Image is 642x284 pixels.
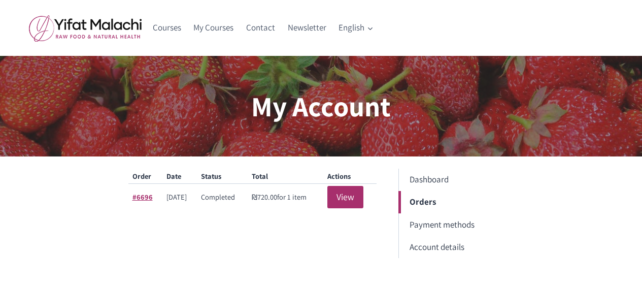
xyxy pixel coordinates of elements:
[339,21,373,35] span: English
[398,213,514,236] a: Payment methods
[398,191,514,213] a: Orders
[166,192,187,202] time: [DATE]
[147,16,188,40] a: Courses
[327,186,363,208] a: View order 6696
[132,171,151,181] span: Order
[327,171,351,181] span: Actions
[281,16,332,40] a: Newsletter
[240,16,282,40] a: Contact
[29,15,142,42] img: yifat_logo41_en.png
[201,171,221,181] span: Status
[252,192,257,202] span: ₪
[398,236,514,258] a: Account details
[187,16,240,40] a: My Courses
[399,169,514,259] nav: Account pages
[166,171,181,181] span: Date
[252,171,268,181] span: Total
[197,184,248,210] td: Completed
[132,192,153,202] a: View order number 6696
[248,184,324,210] td: for 1 item
[147,16,380,40] nav: Primary Navigation
[332,16,380,40] a: English
[398,169,514,191] a: Dashboard
[252,192,277,202] span: 720.00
